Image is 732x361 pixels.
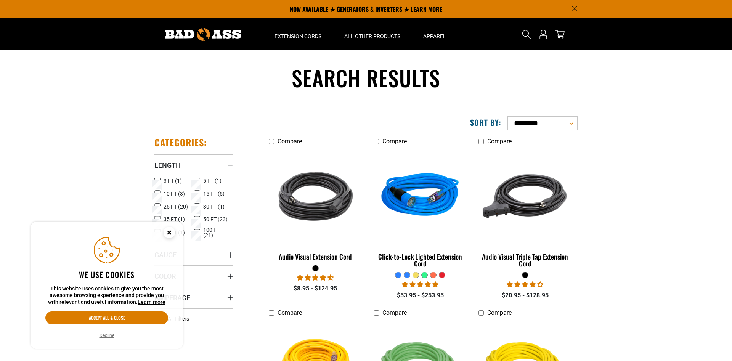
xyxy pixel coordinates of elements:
span: 5 FT (1) [203,178,222,183]
img: black [477,152,573,240]
a: blue Click-to-Lock Lighted Extension Cord [374,149,467,271]
div: Audio Visual Extension Cord [269,253,362,260]
span: Compare [487,309,512,316]
span: Length [154,161,181,170]
span: Compare [487,138,512,145]
div: Click-to-Lock Lighted Extension Cord [374,253,467,267]
span: 100 FT (21) [203,227,231,238]
div: $20.95 - $128.95 [478,291,572,300]
summary: All Other Products [333,18,412,50]
a: Learn more [138,299,165,305]
summary: Color [154,265,233,287]
div: $8.95 - $124.95 [269,284,362,293]
span: 4.87 stars [402,281,438,288]
label: Sort by: [470,117,501,127]
summary: Amperage [154,287,233,308]
span: 15 FT (5) [203,191,225,196]
img: Bad Ass Extension Cords [165,28,241,41]
div: $53.95 - $253.95 [374,291,467,300]
summary: Length [154,154,233,176]
span: All Other Products [344,33,400,40]
span: 50 FT (23) [203,217,228,222]
a: black Audio Visual Triple Tap Extension Cord [478,149,572,271]
img: blue [372,152,468,240]
span: 3 FT (1) [164,178,182,183]
h2: We use cookies [45,270,168,279]
summary: Extension Cords [263,18,333,50]
a: black Audio Visual Extension Cord [269,149,362,265]
button: Accept all & close [45,311,168,324]
span: 35 FT (1) [164,217,185,222]
h1: Search results [154,64,578,92]
span: Compare [278,309,302,316]
div: Audio Visual Triple Tap Extension Cord [478,253,572,267]
span: 4.68 stars [297,274,334,281]
span: 3.75 stars [507,281,543,288]
img: black [268,152,364,240]
span: 25 FT (20) [164,204,188,209]
summary: Search [520,28,533,40]
span: Apparel [423,33,446,40]
summary: Apparel [412,18,457,50]
summary: Gauge [154,244,233,265]
span: 30 FT (1) [203,204,225,209]
span: Compare [382,138,407,145]
p: This website uses cookies to give you the most awesome browsing experience and provide you with r... [45,286,168,306]
span: Compare [278,138,302,145]
aside: Cookie Consent [30,222,183,349]
button: Decline [97,332,117,339]
span: 10 FT (3) [164,191,185,196]
span: Compare [382,309,407,316]
h2: Categories: [154,136,207,148]
span: Extension Cords [274,33,321,40]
